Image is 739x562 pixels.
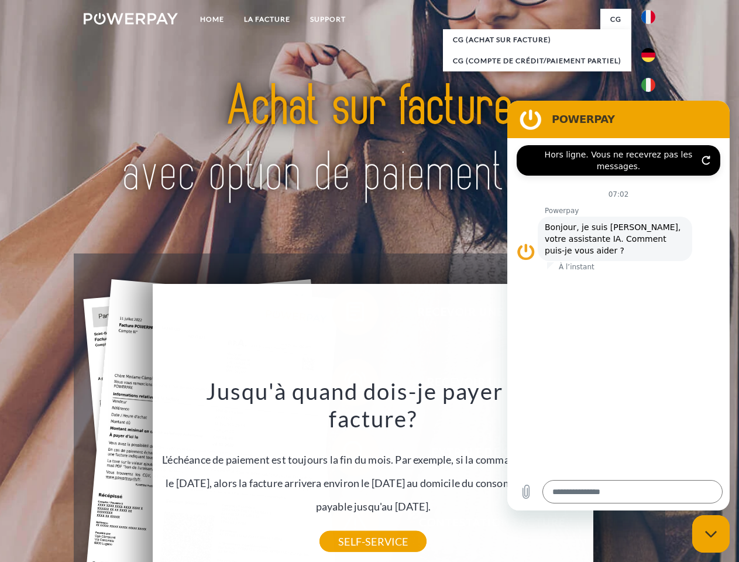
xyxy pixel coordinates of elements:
[319,531,427,552] a: SELF-SERVICE
[641,48,655,62] img: de
[84,13,178,25] img: logo-powerpay-white.svg
[160,377,587,542] div: L'échéance de paiement est toujours la fin du mois. Par exemple, si la commande a été passée le [...
[443,50,631,71] a: CG (Compte de crédit/paiement partiel)
[112,56,627,224] img: title-powerpay_fr.svg
[692,515,730,553] iframe: Bouton de lancement de la fenêtre de messagerie, conversation en cours
[600,9,631,30] a: CG
[443,29,631,50] a: CG (achat sur facture)
[234,9,300,30] a: LA FACTURE
[641,78,655,92] img: it
[160,377,587,433] h3: Jusqu'à quand dois-je payer ma facture?
[300,9,356,30] a: Support
[190,9,234,30] a: Home
[507,101,730,510] iframe: Fenêtre de messagerie
[641,10,655,24] img: fr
